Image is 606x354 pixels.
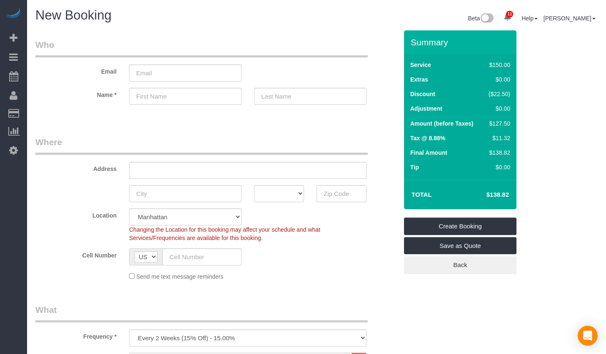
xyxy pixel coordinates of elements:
[410,75,428,84] label: Extras
[129,64,242,82] input: Email
[499,8,516,27] a: 11
[410,134,445,142] label: Tax @ 8.88%
[410,149,447,157] label: Final Amount
[486,90,511,98] div: ($22.50)
[5,8,22,20] img: Automaid Logo
[29,329,123,341] label: Frequency *
[35,136,368,155] legend: Where
[411,191,432,198] strong: Total
[254,88,367,105] input: Last Name
[29,248,123,260] label: Cell Number
[317,185,367,202] input: Zip Code
[506,11,513,17] span: 11
[411,37,512,47] h3: Summary
[578,326,598,346] div: Open Intercom Messenger
[129,88,242,105] input: First Name
[480,13,494,24] img: New interface
[404,218,516,235] a: Create Booking
[486,149,511,157] div: $138.82
[521,15,538,22] a: Help
[404,256,516,274] a: Back
[35,8,112,22] span: New Booking
[486,163,511,171] div: $0.00
[129,185,242,202] input: City
[410,90,435,98] label: Discount
[35,304,368,322] legend: What
[486,134,511,142] div: $11.32
[486,75,511,84] div: $0.00
[410,119,473,128] label: Amount (before Taxes)
[486,104,511,113] div: $0.00
[35,39,368,57] legend: Who
[404,237,516,255] a: Save as Quote
[129,226,320,241] span: Changing the Location for this booking may affect your schedule and what Services/Frequencies are...
[136,273,223,280] span: Send me text message reminders
[468,15,494,22] a: Beta
[486,119,511,128] div: $127.50
[29,162,123,173] label: Address
[29,64,123,76] label: Email
[410,61,431,69] label: Service
[410,163,419,171] label: Tip
[410,104,442,113] label: Adjustment
[486,61,511,69] div: $150.00
[544,15,596,22] a: [PERSON_NAME]
[29,88,123,99] label: Name *
[29,208,123,220] label: Location
[162,248,242,265] input: Cell Number
[461,191,509,198] h4: $138.82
